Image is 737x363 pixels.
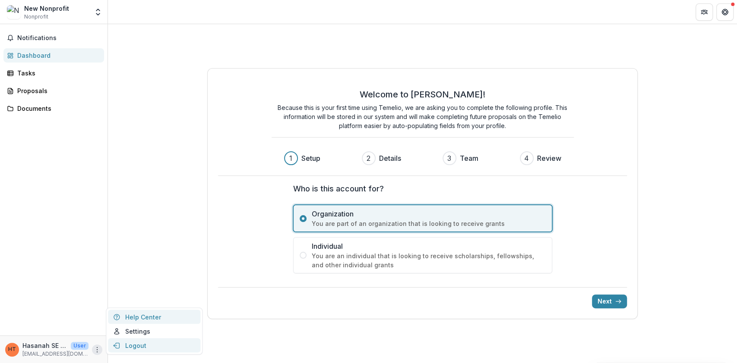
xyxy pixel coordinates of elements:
[22,341,67,350] p: Hasanah SE Team
[17,69,97,78] div: Tasks
[293,183,547,194] label: Who is this account for?
[289,153,292,163] div: 1
[17,86,97,95] div: Proposals
[379,153,401,163] h3: Details
[7,5,21,19] img: New Nonprofit
[3,84,104,98] a: Proposals
[3,48,104,63] a: Dashboard
[22,350,89,358] p: [EMAIL_ADDRESS][DOMAIN_NAME]
[367,153,370,163] div: 2
[24,13,48,21] span: Nonprofit
[524,153,529,163] div: 4
[447,153,451,163] div: 3
[17,104,97,113] div: Documents
[301,153,320,163] h3: Setup
[3,31,104,45] button: Notifications
[3,101,104,116] a: Documents
[71,342,89,350] p: User
[696,3,713,21] button: Partners
[716,3,734,21] button: Get Help
[460,153,478,163] h3: Team
[17,51,97,60] div: Dashboard
[312,251,546,269] span: You are an individual that is looking to receive scholarships, fellowships, and other individual ...
[312,209,546,219] span: Organization
[312,241,546,251] span: Individual
[272,103,574,130] p: Because this is your first time using Temelio, we are asking you to complete the following profil...
[92,3,104,21] button: Open entity switcher
[24,4,69,13] div: New Nonprofit
[537,153,561,163] h3: Review
[312,219,546,228] span: You are part of an organization that is looking to receive grants
[592,294,627,308] button: Next
[8,347,16,352] div: Hasanah SE Team
[3,66,104,80] a: Tasks
[17,34,101,42] span: Notifications
[92,344,102,355] button: More
[360,89,485,100] h2: Welcome to [PERSON_NAME]!
[284,151,561,165] div: Progress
